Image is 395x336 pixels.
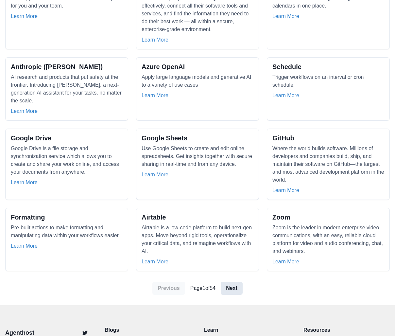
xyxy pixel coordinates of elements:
[11,145,123,176] p: Google Drive is a file storage and synchronization service which allows you to create and share y...
[272,73,384,89] p: Trigger workflows on an interval or cron schedule.
[142,171,168,179] a: Learn More
[142,134,187,142] h2: Google Sheets
[11,73,123,105] p: AI research and products that put safety at the frontier. Introducing [PERSON_NAME], a next-gener...
[11,213,45,221] h2: Formatting
[11,134,51,142] h2: Google Drive
[142,73,253,89] p: Apply large language models and generative AI to a variety of use cases
[11,63,103,71] h2: Anthropic ([PERSON_NAME])
[105,326,191,334] a: Blogs
[272,12,299,20] a: Learn More
[272,186,299,194] a: Learn More
[152,282,185,295] a: Previous
[11,12,38,20] a: Learn More
[11,224,123,239] p: Pre-built actions to make formatting and manipulating data within your workflows easier.
[272,63,301,71] h2: Schedule
[142,92,168,99] a: Learn More
[142,258,168,266] a: Learn More
[142,63,185,71] h2: Azure OpenAI
[11,107,38,115] a: Learn More
[142,224,253,255] p: Airtable is a low-code platform to build next-gen apps. Move beyond rigid tools, operationalize y...
[303,326,390,334] p: Resources
[221,282,243,295] a: Next
[272,258,299,266] a: Learn More
[272,92,299,99] a: Learn More
[190,284,215,292] p: Page 1 of 54
[272,224,384,255] p: Zoom is the leader in modern enterprise video communications, with an easy, reliable cloud platfo...
[204,326,290,334] p: Learn
[11,179,38,186] a: Learn More
[272,145,384,184] p: Where the world builds software. Millions of developers and companies build, ship, and maintain t...
[142,213,166,221] h2: Airtable
[11,242,38,250] a: Learn More
[272,213,290,221] h2: Zoom
[272,134,294,142] h2: GitHub
[142,145,253,168] p: Use Google Sheets to create and edit online spreadsheets. Get insights together with secure shari...
[142,36,168,44] a: Learn More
